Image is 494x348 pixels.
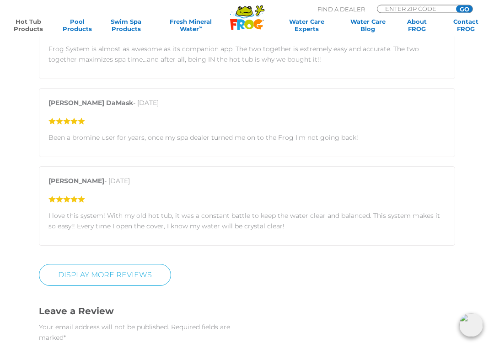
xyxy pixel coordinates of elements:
p: - [DATE] [48,176,446,191]
a: AboutFROG [398,18,436,32]
strong: [PERSON_NAME] [48,177,104,185]
sup: ∞ [199,25,202,30]
input: GO [456,5,473,13]
a: Water CareExperts [275,18,338,32]
span: Your email address will not be published. [39,323,169,332]
p: I love this system! With my old hot tub, it was a constant battle to keep the water clear and bal... [48,211,446,232]
h3: Leave a Review [39,305,247,318]
a: Hot TubProducts [9,18,47,32]
p: - [DATE] [48,98,446,113]
p: Find A Dealer [317,5,365,13]
a: Fresh MineralWater∞ [156,18,226,32]
a: ContactFROG [447,18,485,32]
p: Been a bromine user for years, once my spa dealer turned me on to the Frog I'm not going back! [48,133,446,143]
a: Display More Reviews [39,264,171,286]
a: PoolProducts [58,18,96,32]
img: openIcon [459,313,483,337]
strong: [PERSON_NAME] DaMask [48,99,133,107]
input: Zip Code Form [384,5,446,12]
a: Swim SpaProducts [107,18,145,32]
p: Frog System is almost as awesome as its companion app. The two together is extremely easy and acc... [48,44,446,65]
a: Water CareBlog [349,18,387,32]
